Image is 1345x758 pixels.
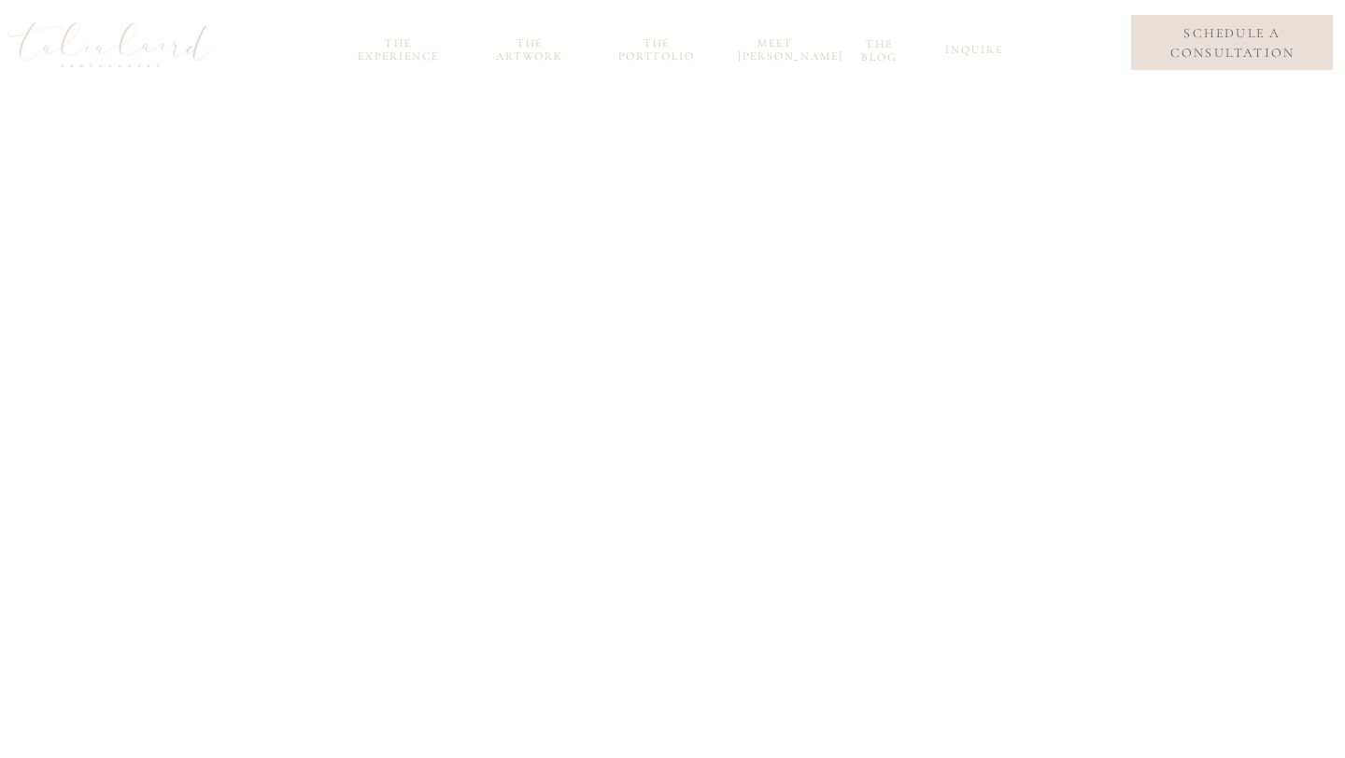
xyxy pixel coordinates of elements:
a: the Artwork [485,36,574,58]
a: the portfolio [612,36,701,58]
a: the experience [348,36,448,58]
a: meet [PERSON_NAME] [738,36,813,58]
a: inquire [945,43,998,64]
a: schedule a consultation [1146,23,1319,63]
a: the blog [850,37,909,59]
